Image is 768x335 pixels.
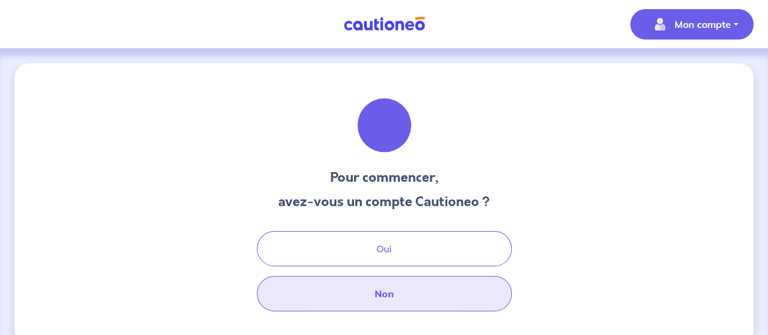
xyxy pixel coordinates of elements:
h3: Pour commencer, [278,168,490,187]
img: illu_account_valid_menu.svg [650,15,670,34]
img: illu_welcome.svg [352,92,417,158]
h3: avez-vous un compte Cautioneo ? [278,192,490,212]
button: Oui [257,231,512,266]
button: illu_account_valid_menu.svgMon compte [630,9,753,40]
p: Mon compte [675,17,731,32]
img: Cautioneo [339,16,430,32]
button: Non [257,276,512,311]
